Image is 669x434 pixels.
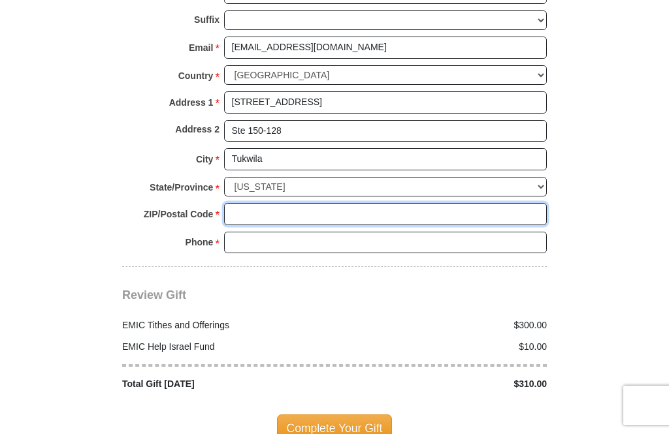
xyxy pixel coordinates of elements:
[196,150,213,168] strong: City
[122,288,186,302] span: Review Gift
[175,120,220,138] strong: Address 2
[116,340,335,354] div: EMIC Help Israel Fund
[144,205,214,223] strong: ZIP/Postal Code
[334,318,554,332] div: $300.00
[169,93,214,112] strong: Address 1
[116,377,335,391] div: Total Gift [DATE]
[194,10,220,29] strong: Suffix
[189,39,213,57] strong: Email
[186,233,214,251] strong: Phone
[334,377,554,391] div: $310.00
[116,318,335,332] div: EMIC Tithes and Offerings
[150,178,213,196] strong: State/Province
[178,67,214,85] strong: Country
[334,340,554,354] div: $10.00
